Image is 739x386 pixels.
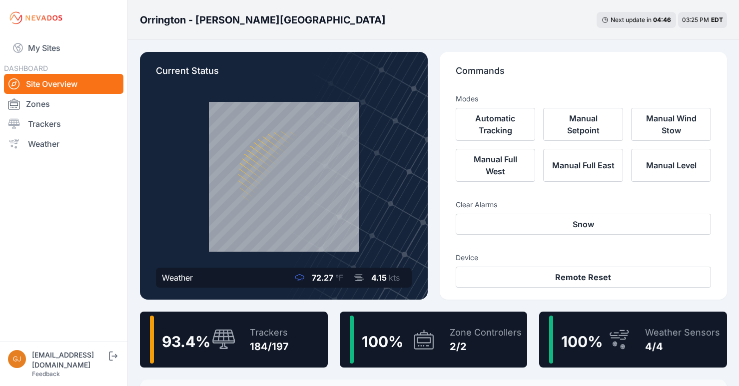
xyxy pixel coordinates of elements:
[645,326,720,340] div: Weather Sensors
[156,64,412,86] p: Current Status
[4,134,123,154] a: Weather
[32,370,60,378] a: Feedback
[631,108,711,141] button: Manual Wind Stow
[312,273,333,283] span: 72.27
[450,340,522,354] div: 2/2
[4,94,123,114] a: Zones
[682,16,709,23] span: 03:25 PM
[539,312,727,368] a: 100%Weather Sensors4/4
[335,273,343,283] span: °F
[611,16,652,23] span: Next update in
[371,273,387,283] span: 4.15
[653,16,671,24] div: 04 : 46
[389,273,400,283] span: kts
[456,267,712,288] button: Remote Reset
[543,108,623,141] button: Manual Setpoint
[561,333,603,351] span: 100 %
[4,64,48,72] span: DASHBOARD
[456,214,712,235] button: Snow
[4,114,123,134] a: Trackers
[456,200,712,210] h3: Clear Alarms
[250,326,289,340] div: Trackers
[456,108,536,141] button: Automatic Tracking
[450,326,522,340] div: Zone Controllers
[8,10,64,26] img: Nevados
[32,350,107,370] div: [EMAIL_ADDRESS][DOMAIN_NAME]
[8,350,26,368] img: gjdavis@borregosolar.com
[4,74,123,94] a: Site Overview
[456,94,478,104] h3: Modes
[456,253,712,263] h3: Device
[162,333,210,351] span: 93.4 %
[543,149,623,182] button: Manual Full East
[456,64,712,86] p: Commands
[140,7,386,33] nav: Breadcrumb
[711,16,723,23] span: EDT
[631,149,711,182] button: Manual Level
[140,13,386,27] h3: Orrington - [PERSON_NAME][GEOGRAPHIC_DATA]
[362,333,403,351] span: 100 %
[645,340,720,354] div: 4/4
[162,272,193,284] div: Weather
[340,312,528,368] a: 100%Zone Controllers2/2
[456,149,536,182] button: Manual Full West
[140,312,328,368] a: 93.4%Trackers184/197
[4,36,123,60] a: My Sites
[250,340,289,354] div: 184/197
